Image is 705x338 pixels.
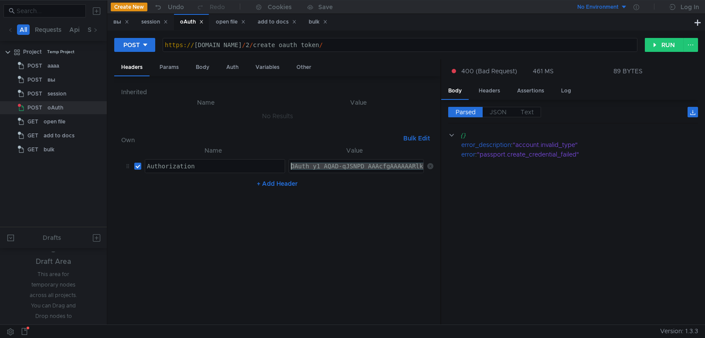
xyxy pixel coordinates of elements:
div: Body [189,59,216,75]
div: session [48,87,66,100]
button: Undo [147,0,190,14]
button: All [17,24,30,35]
div: bulk [309,17,327,27]
span: Parsed [456,108,476,116]
div: Other [289,59,318,75]
th: Name [141,145,285,156]
span: JSON [490,108,507,116]
div: Temp Project [47,45,75,58]
div: add to docs [44,129,75,142]
span: 400 (Bad Request) [461,66,517,76]
div: Headers [472,83,507,99]
span: GET [27,129,38,142]
h6: Own [121,135,400,145]
div: Log [554,83,578,99]
span: POST [27,59,42,72]
span: POST [27,87,42,100]
div: add to docs [258,17,296,27]
button: Bulk Edit [400,133,433,143]
div: session [141,17,168,27]
div: "account.invalid_type" [513,140,688,150]
div: 89 BYTES [613,67,643,75]
div: Project [23,45,42,58]
div: : [461,150,698,159]
span: POST [27,101,42,114]
div: 461 MS [533,67,554,75]
span: POST [27,73,42,86]
div: Undo [168,2,184,12]
nz-embed-empty: No Results [262,112,293,120]
th: Value [285,145,424,156]
div: bulk [44,143,54,156]
div: POST [123,40,140,50]
th: Name [128,97,283,108]
div: No Environment [577,3,619,11]
button: + Add Header [253,178,301,189]
span: Version: 1.3.3 [660,325,698,338]
div: Cookies [268,2,292,12]
div: Body [441,83,469,100]
div: Params [153,59,186,75]
div: : [461,140,698,150]
div: oAuth [180,17,204,27]
div: Redo [210,2,225,12]
div: Log In [681,2,699,12]
div: вы [113,17,129,27]
div: {} [460,130,686,140]
button: Create New [111,3,147,11]
span: GET [27,143,38,156]
div: open file [44,115,65,128]
div: аааа [48,59,59,72]
div: error_description [461,140,511,150]
div: error [461,150,475,159]
div: вы [48,73,55,86]
th: Value [283,97,433,108]
div: Headers [114,59,150,76]
div: Auth [219,59,245,75]
button: Scripts [85,24,111,35]
div: Variables [249,59,286,75]
input: Search... [17,6,81,16]
div: Assertions [510,83,551,99]
button: Redo [190,0,231,14]
div: Save [318,4,333,10]
div: open file [216,17,245,27]
button: Requests [32,24,64,35]
button: POST [114,38,155,52]
h6: Inherited [121,87,433,97]
button: Api [67,24,82,35]
span: GET [27,115,38,128]
span: Text [521,108,534,116]
div: "passport.create_credential_failed" [477,150,686,159]
div: oAuth [48,101,63,114]
button: RUN [645,38,684,52]
div: Drafts [43,232,61,243]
